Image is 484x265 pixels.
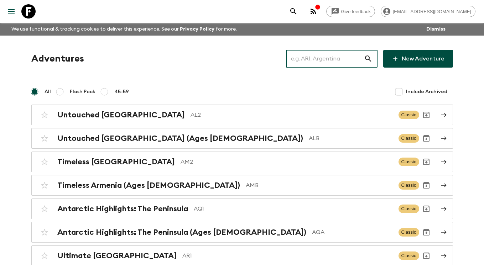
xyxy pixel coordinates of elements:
input: e.g. AR1, Argentina [286,49,364,69]
h2: Antarctic Highlights: The Peninsula [57,204,188,213]
a: Timeless [GEOGRAPHIC_DATA]AM2ClassicArchive [31,152,453,172]
a: Timeless Armenia (Ages [DEMOGRAPHIC_DATA])AMBClassicArchive [31,175,453,196]
span: Classic [399,181,419,190]
button: menu [4,4,19,18]
a: Give feedback [326,6,375,17]
p: ALB [309,134,393,143]
span: Classic [399,228,419,237]
button: Archive [419,155,433,169]
p: AQA [312,228,393,237]
p: AR1 [182,251,393,260]
p: AL2 [191,111,393,119]
p: AMB [246,181,393,190]
a: Privacy Policy [180,27,214,32]
a: Antarctic Highlights: The PeninsulaAQ1ClassicArchive [31,198,453,219]
a: Untouched [GEOGRAPHIC_DATA]AL2ClassicArchive [31,105,453,125]
button: Archive [419,225,433,239]
button: Dismiss [425,24,447,34]
p: AM2 [181,158,393,166]
span: Include Archived [406,88,447,95]
span: Classic [399,158,419,166]
button: search adventures [286,4,301,18]
h2: Timeless Armenia (Ages [DEMOGRAPHIC_DATA]) [57,181,240,190]
div: [EMAIL_ADDRESS][DOMAIN_NAME] [381,6,475,17]
span: Classic [399,205,419,213]
button: Archive [419,249,433,263]
a: New Adventure [383,50,453,68]
button: Archive [419,131,433,145]
h1: Adventures [31,52,84,66]
p: AQ1 [194,205,393,213]
button: Archive [419,108,433,122]
span: 45-59 [114,88,129,95]
h2: Antarctic Highlights: The Peninsula (Ages [DEMOGRAPHIC_DATA]) [57,228,306,237]
span: [EMAIL_ADDRESS][DOMAIN_NAME] [389,9,475,14]
h2: Untouched [GEOGRAPHIC_DATA] [57,110,185,120]
button: Archive [419,178,433,192]
span: Give feedback [337,9,375,14]
span: All [45,88,51,95]
a: Untouched [GEOGRAPHIC_DATA] (Ages [DEMOGRAPHIC_DATA])ALBClassicArchive [31,128,453,149]
span: Classic [399,134,419,143]
h2: Untouched [GEOGRAPHIC_DATA] (Ages [DEMOGRAPHIC_DATA]) [57,134,303,143]
span: Classic [399,111,419,119]
h2: Timeless [GEOGRAPHIC_DATA] [57,157,175,166]
span: Classic [399,251,419,260]
h2: Ultimate [GEOGRAPHIC_DATA] [57,251,177,260]
p: We use functional & tracking cookies to deliver this experience. See our for more. [9,23,240,36]
button: Archive [419,202,433,216]
a: Antarctic Highlights: The Peninsula (Ages [DEMOGRAPHIC_DATA])AQAClassicArchive [31,222,453,243]
span: Flash Pack [70,88,95,95]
